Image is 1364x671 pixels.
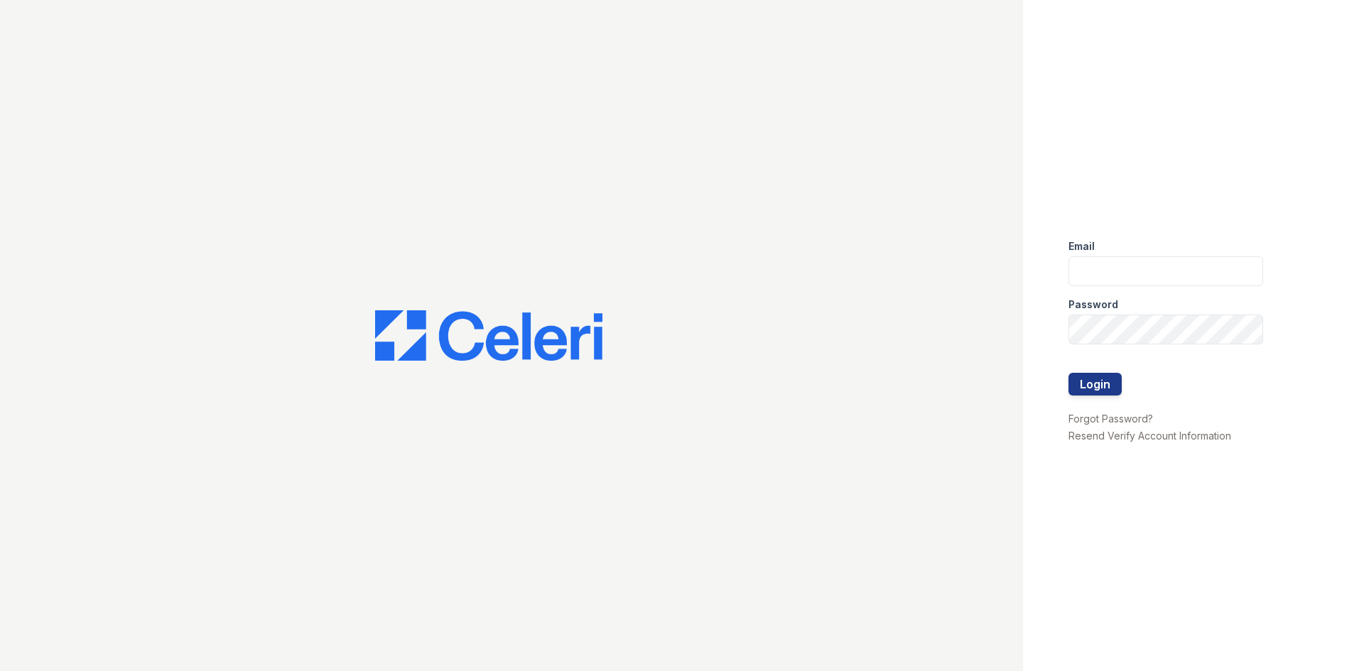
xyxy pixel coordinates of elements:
[1068,239,1095,253] label: Email
[1068,298,1118,312] label: Password
[1068,413,1153,425] a: Forgot Password?
[375,310,602,361] img: CE_Logo_Blue-a8612792a0a2168367f1c8372b55b34899dd931a85d93a1a3d3e32e68fde9ad4.png
[1068,430,1231,442] a: Resend Verify Account Information
[1068,373,1122,395] button: Login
